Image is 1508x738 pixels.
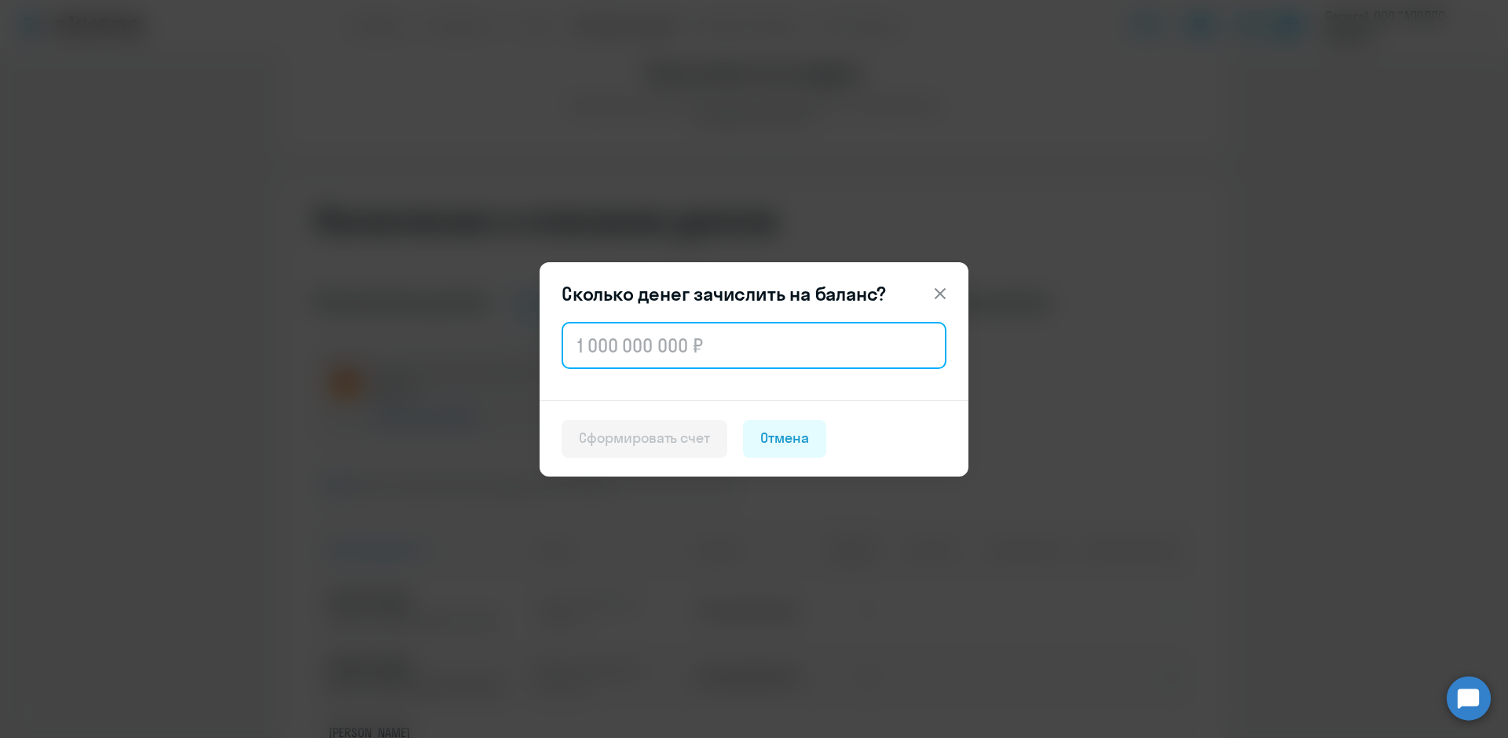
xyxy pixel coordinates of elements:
div: Сформировать счет [579,428,710,448]
button: Сформировать счет [562,420,727,458]
button: Отмена [743,420,826,458]
input: 1 000 000 000 ₽ [562,322,946,369]
header: Сколько денег зачислить на баланс? [540,281,968,306]
div: Отмена [760,428,809,448]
